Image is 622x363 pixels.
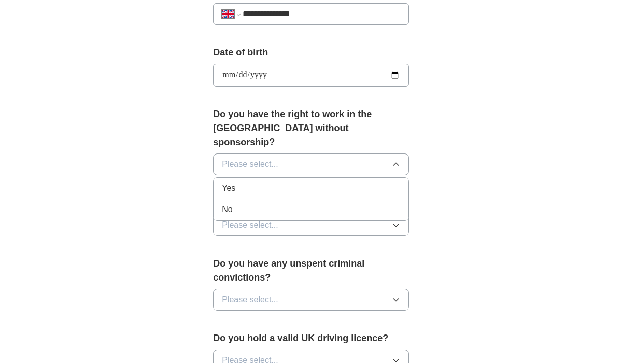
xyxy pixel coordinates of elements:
button: Please select... [213,289,409,311]
span: Please select... [222,219,278,231]
button: Please select... [213,153,409,175]
span: Yes [222,182,235,194]
label: Do you have the right to work in the [GEOGRAPHIC_DATA] without sponsorship? [213,107,409,149]
label: Do you have any unspent criminal convictions? [213,257,409,285]
span: No [222,203,232,216]
label: Do you hold a valid UK driving licence? [213,331,409,345]
button: Please select... [213,214,409,236]
span: Please select... [222,294,278,306]
span: Please select... [222,158,278,171]
label: Date of birth [213,46,409,60]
